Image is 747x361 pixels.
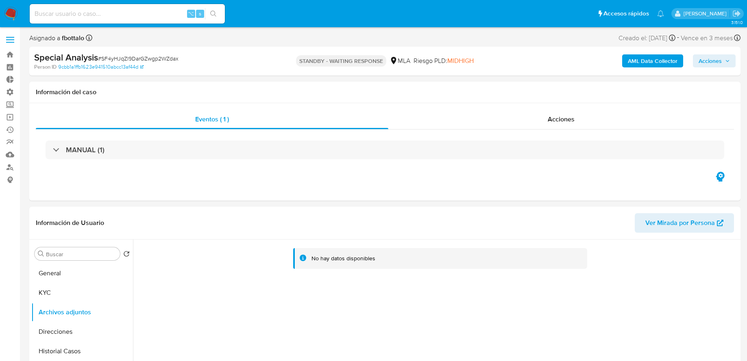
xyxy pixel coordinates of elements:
[635,213,734,233] button: Ver Mirada por Persona
[66,145,105,154] h3: MANUAL (1)
[205,8,222,19] button: search-icon
[195,115,229,124] span: Eventos ( 1 )
[31,283,133,303] button: KYC
[619,32,675,43] div: Creado el: [DATE]
[681,34,733,43] span: Vence en 3 meses
[657,10,664,17] a: Notificaciones
[123,251,130,259] button: Volver al orden por defecto
[390,56,410,65] div: MLA
[36,219,104,227] h1: Información de Usuario
[31,322,133,342] button: Direcciones
[603,9,649,18] span: Accesos rápidos
[29,34,84,43] span: Asignado a
[46,141,724,159] div: MANUAL (1)
[414,56,474,65] span: Riesgo PLD:
[548,115,575,124] span: Acciones
[36,88,734,96] h1: Información del caso
[34,63,57,71] b: Person ID
[699,54,722,67] span: Acciones
[732,9,741,18] a: Salir
[46,251,117,258] input: Buscar
[447,56,474,65] span: MIDHIGH
[31,264,133,283] button: General
[188,10,194,17] span: ⌥
[58,63,144,71] a: 9cbb1a1ffb1623e941510abcc13af44d
[31,342,133,361] button: Historial Casos
[31,303,133,322] button: Archivos adjuntos
[677,32,679,43] span: -
[684,10,730,17] p: fabricio.bottalo@mercadolibre.com
[38,251,44,257] button: Buscar
[60,33,84,43] b: fbottalo
[296,55,386,67] p: STANDBY - WAITING RESPONSE
[34,51,98,64] b: Special Analysis
[622,54,683,67] button: AML Data Collector
[30,9,225,19] input: Buscar usuario o caso...
[199,10,201,17] span: s
[645,213,715,233] span: Ver Mirada por Persona
[311,255,375,262] div: No hay datos disponibles
[98,54,179,63] span: # SF4yHJqZl9DarGZwgp2WZdax
[628,54,677,67] b: AML Data Collector
[693,54,736,67] button: Acciones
